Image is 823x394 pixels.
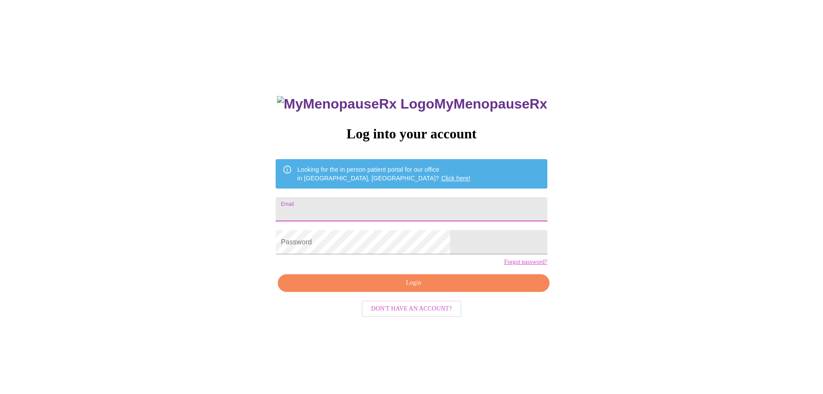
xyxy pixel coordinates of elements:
div: Looking for the in person patient portal for our office in [GEOGRAPHIC_DATA], [GEOGRAPHIC_DATA]? [297,162,470,186]
a: Click here! [441,175,470,182]
span: Login [288,278,539,288]
a: Don't have an account? [359,304,464,312]
span: Don't have an account? [371,304,452,314]
button: Login [278,274,549,292]
button: Don't have an account? [362,301,461,317]
h3: MyMenopauseRx [277,96,547,112]
img: MyMenopauseRx Logo [277,96,434,112]
a: Forgot password? [504,259,547,266]
h3: Log into your account [276,126,547,142]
